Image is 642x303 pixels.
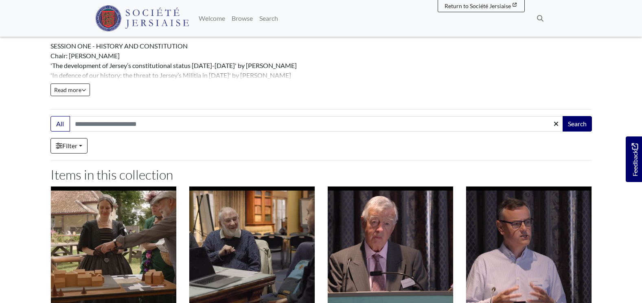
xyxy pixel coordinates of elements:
[95,3,189,33] a: Société Jersiaise logo
[50,116,70,132] button: All
[563,116,592,132] button: Search
[630,143,640,176] span: Feedback
[228,10,256,26] a: Browse
[95,5,189,31] img: Société Jersiaise
[445,2,511,9] span: Return to Société Jersiaise
[195,10,228,26] a: Welcome
[256,10,281,26] a: Search
[50,83,90,96] button: Read all of the content
[50,41,592,100] p: SESSION ONE - HISTORY AND CONSTITUTION Chair: [PERSON_NAME] 'The development of Jersey’s constitu...
[70,116,563,132] input: Search this collection...
[50,167,592,182] h2: Items in this collection
[54,86,86,93] span: Read more
[626,136,642,182] a: Would you like to provide feedback?
[50,138,88,154] a: Filter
